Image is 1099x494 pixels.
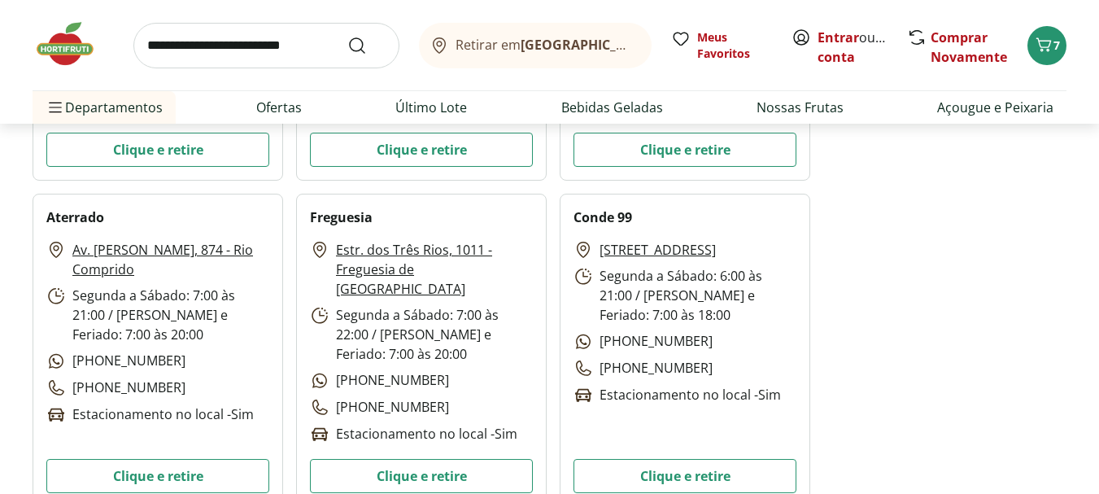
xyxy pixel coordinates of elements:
[46,378,185,398] p: [PHONE_NUMBER]
[561,98,663,117] a: Bebidas Geladas
[46,133,269,167] button: Clique e retire
[310,370,449,391] p: [PHONE_NUMBER]
[46,286,269,344] p: Segunda a Sábado: 7:00 às 21:00 / [PERSON_NAME] e Feriado: 7:00 às 20:00
[937,98,1053,117] a: Açougue e Peixaria
[310,133,533,167] button: Clique e retire
[46,404,254,425] p: Estacionamento no local - Sim
[419,23,652,68] button: Retirar em[GEOGRAPHIC_DATA]/[GEOGRAPHIC_DATA]
[256,98,302,117] a: Ofertas
[46,459,269,493] button: Clique e retire
[573,459,796,493] button: Clique e retire
[72,240,269,279] a: Av. [PERSON_NAME], 874 - Rio Comprido
[310,397,449,417] p: [PHONE_NUMBER]
[456,37,635,52] span: Retirar em
[46,208,104,227] h2: Aterrado
[600,240,716,260] a: [STREET_ADDRESS]
[133,23,399,68] input: search
[46,88,163,127] span: Departamentos
[33,20,114,68] img: Hortifruti
[818,28,859,46] a: Entrar
[347,36,386,55] button: Submit Search
[521,36,795,54] b: [GEOGRAPHIC_DATA]/[GEOGRAPHIC_DATA]
[310,424,517,444] p: Estacionamento no local - Sim
[310,459,533,493] button: Clique e retire
[573,358,713,378] p: [PHONE_NUMBER]
[757,98,844,117] a: Nossas Frutas
[1027,26,1066,65] button: Carrinho
[46,88,65,127] button: Menu
[697,29,772,62] span: Meus Favoritos
[1053,37,1060,53] span: 7
[671,29,772,62] a: Meus Favoritos
[310,208,373,227] h2: Freguesia
[46,351,185,371] p: [PHONE_NUMBER]
[573,266,796,325] p: Segunda a Sábado: 6:00 às 21:00 / [PERSON_NAME] e Feriado: 7:00 às 18:00
[573,331,713,352] p: [PHONE_NUMBER]
[573,208,632,227] h2: Conde 99
[573,385,781,405] p: Estacionamento no local - Sim
[310,305,533,364] p: Segunda a Sábado: 7:00 às 22:00 / [PERSON_NAME] e Feriado: 7:00 às 20:00
[818,28,907,66] a: Criar conta
[336,240,533,299] a: Estr. dos Três Rios, 1011 - Freguesia de [GEOGRAPHIC_DATA]
[931,28,1007,66] a: Comprar Novamente
[818,28,890,67] span: ou
[395,98,467,117] a: Último Lote
[573,133,796,167] button: Clique e retire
